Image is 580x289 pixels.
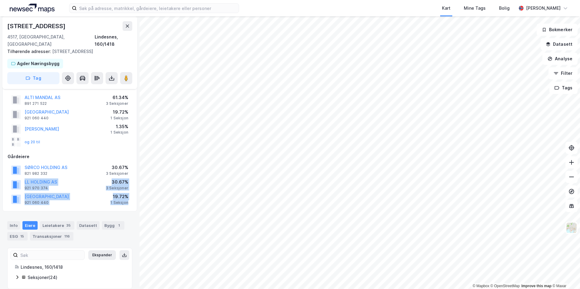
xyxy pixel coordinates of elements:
[548,67,578,79] button: Filter
[106,186,128,191] div: 3 Seksjoner
[7,49,52,54] span: Tilhørende adresser:
[40,221,74,230] div: Leietakere
[106,101,128,106] div: 3 Seksjoner
[526,5,561,12] div: [PERSON_NAME]
[19,233,25,239] div: 15
[542,53,578,65] button: Analyse
[110,193,128,200] div: 19.72%
[88,250,116,260] button: Ekspander
[77,4,239,13] input: Søk på adresse, matrikkel, gårdeiere, leietakere eller personer
[106,94,128,101] div: 61.34%
[25,171,47,176] div: 821 982 332
[110,123,128,130] div: 1.35%
[110,108,128,116] div: 19.72%
[7,48,127,55] div: [STREET_ADDRESS]
[549,82,578,94] button: Tags
[473,284,489,288] a: Mapbox
[491,284,520,288] a: OpenStreetMap
[566,222,577,234] img: Z
[521,284,551,288] a: Improve this map
[550,260,580,289] div: Kontrollprogram for chat
[18,251,84,260] input: Søk
[28,274,125,281] div: Seksjoner ( 24 )
[550,260,580,289] iframe: Chat Widget
[106,164,128,171] div: 30.67%
[17,60,59,67] div: Agder Næringsbygg
[110,116,128,121] div: 1 Seksjon
[442,5,450,12] div: Kart
[537,24,578,36] button: Bokmerker
[25,101,47,106] div: 891 271 522
[110,130,128,135] div: 1 Seksjon
[21,264,125,271] div: Lindesnes, 160/1418
[7,21,67,31] div: [STREET_ADDRESS]
[106,178,128,186] div: 30.67%
[77,221,99,230] div: Datasett
[7,221,20,230] div: Info
[25,200,49,205] div: 921 060 440
[65,222,72,228] div: 35
[30,232,73,241] div: Transaksjoner
[7,232,28,241] div: ESG
[63,233,71,239] div: 116
[541,38,578,50] button: Datasett
[22,221,38,230] div: Eiere
[106,171,128,176] div: 3 Seksjoner
[95,33,132,48] div: Lindesnes, 160/1418
[110,200,128,205] div: 1 Seksjon
[7,33,95,48] div: 4517, [GEOGRAPHIC_DATA], [GEOGRAPHIC_DATA]
[464,5,486,12] div: Mine Tags
[102,221,124,230] div: Bygg
[499,5,510,12] div: Bolig
[8,153,132,160] div: Gårdeiere
[25,186,48,191] div: 921 970 374
[7,72,59,84] button: Tag
[10,4,55,13] img: logo.a4113a55bc3d86da70a041830d287a7e.svg
[25,116,49,121] div: 921 060 440
[116,222,122,228] div: 1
